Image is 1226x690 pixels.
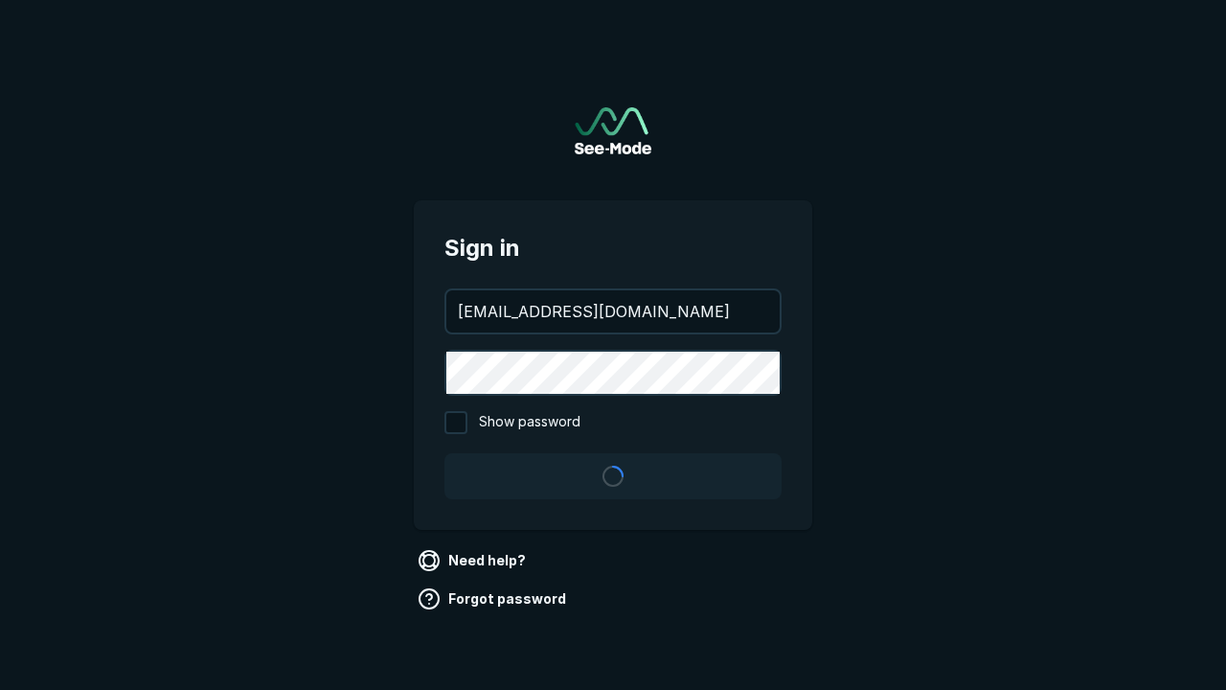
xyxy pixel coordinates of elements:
img: See-Mode Logo [575,107,651,154]
a: Go to sign in [575,107,651,154]
span: Sign in [444,231,782,265]
a: Forgot password [414,584,574,614]
a: Need help? [414,545,534,576]
input: your@email.com [446,290,780,333]
span: Show password [479,411,580,434]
